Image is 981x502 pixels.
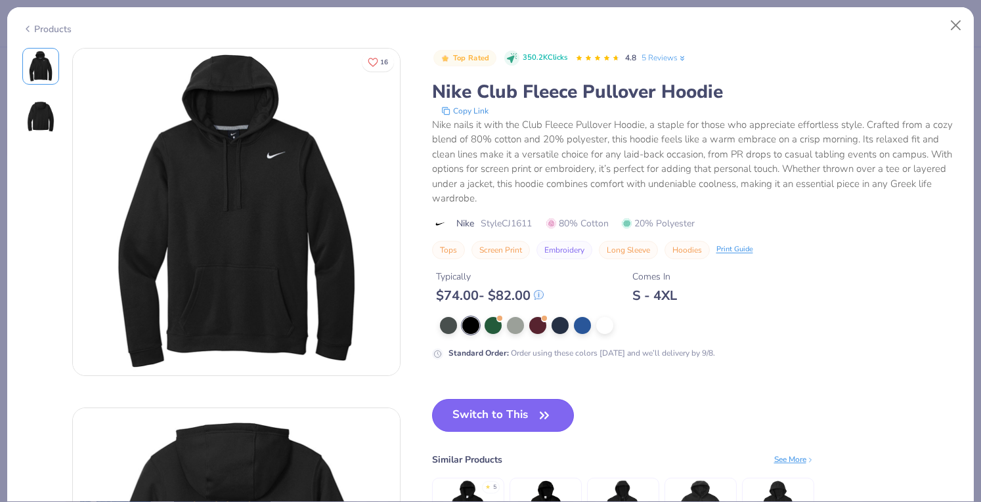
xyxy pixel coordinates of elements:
div: Order using these colors [DATE] and we’ll delivery by 9/8. [448,347,715,359]
span: Style CJ1611 [481,217,532,230]
button: Long Sleeve [599,241,658,259]
div: S - 4XL [632,287,677,304]
button: Hoodies [665,241,710,259]
div: Print Guide [716,244,753,255]
a: 5 Reviews [642,52,687,64]
button: Tops [432,241,465,259]
div: 4.8 Stars [575,48,620,69]
button: copy to clipboard [437,104,492,117]
img: brand logo [432,219,450,229]
div: ★ [485,483,490,488]
div: See More [774,453,814,465]
img: Back [25,100,56,132]
span: 16 [380,59,388,66]
div: Comes In [632,270,677,283]
button: Embroidery [536,241,592,259]
img: Front [73,49,400,375]
span: 20% Polyester [622,217,695,230]
button: Screen Print [471,241,530,259]
div: $ 74.00 - $ 82.00 [436,287,544,304]
button: Badge Button [433,50,496,67]
span: 4.8 [625,52,636,63]
div: Nike nails it with the Club Fleece Pullover Hoodie, a staple for those who appreciate effortless ... [432,117,959,206]
strong: Standard Order : [448,348,509,358]
span: Nike [456,217,474,230]
span: 80% Cotton [546,217,609,230]
button: Like [362,52,394,72]
img: Top Rated sort [440,53,450,64]
span: 350.2K Clicks [523,52,567,64]
span: Top Rated [453,54,490,62]
button: Switch to This [432,399,575,432]
div: Similar Products [432,453,502,467]
button: Close [944,13,969,38]
div: 5 [493,483,496,492]
img: Front [25,51,56,82]
div: Typically [436,270,544,283]
div: Products [22,22,72,36]
div: Nike Club Fleece Pullover Hoodie [432,79,959,104]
